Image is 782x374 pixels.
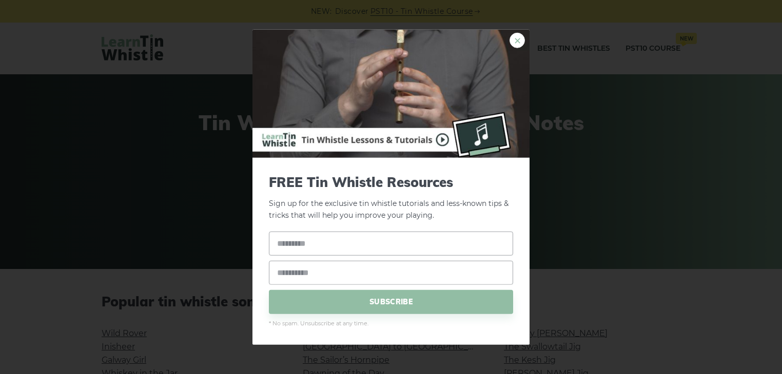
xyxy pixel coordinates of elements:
[269,319,513,328] span: * No spam. Unsubscribe at any time.
[269,174,513,190] span: FREE Tin Whistle Resources
[269,289,513,314] span: SUBSCRIBE
[269,174,513,221] p: Sign up for the exclusive tin whistle tutorials and less-known tips & tricks that will help you i...
[252,30,530,158] img: Tin Whistle Buying Guide Preview
[510,33,525,48] a: ×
